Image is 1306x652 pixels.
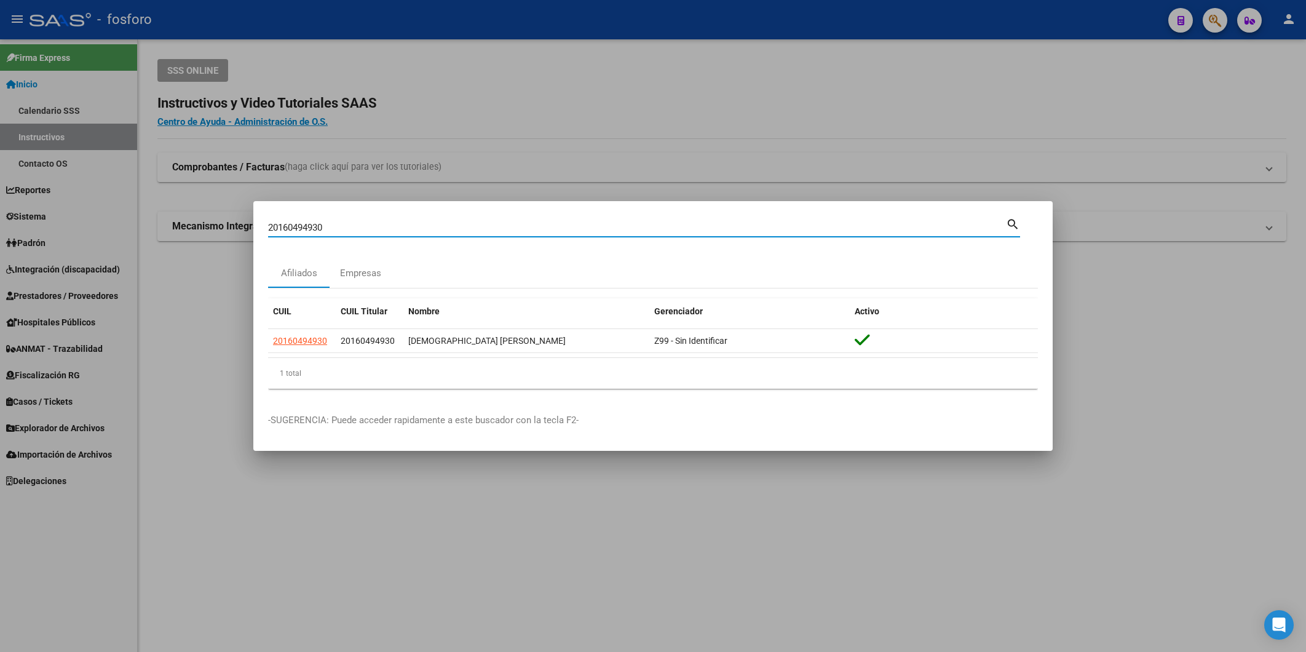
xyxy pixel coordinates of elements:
datatable-header-cell: CUIL Titular [336,298,403,325]
datatable-header-cell: CUIL [268,298,336,325]
div: Open Intercom Messenger [1264,610,1294,640]
datatable-header-cell: Gerenciador [649,298,850,325]
span: 20160494930 [341,336,395,346]
p: -SUGERENCIA: Puede acceder rapidamente a este buscador con la tecla F2- [268,413,1038,427]
span: 20160494930 [273,336,327,346]
span: Gerenciador [654,306,703,316]
span: Nombre [408,306,440,316]
span: CUIL [273,306,291,316]
datatable-header-cell: Nombre [403,298,649,325]
datatable-header-cell: Activo [850,298,1038,325]
div: Empresas [340,266,381,280]
span: CUIL Titular [341,306,387,316]
div: Afiliados [281,266,317,280]
mat-icon: search [1006,216,1020,231]
span: Z99 - Sin Identificar [654,336,727,346]
div: [DEMOGRAPHIC_DATA] [PERSON_NAME] [408,334,644,348]
div: 1 total [268,358,1038,389]
span: Activo [855,306,879,316]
